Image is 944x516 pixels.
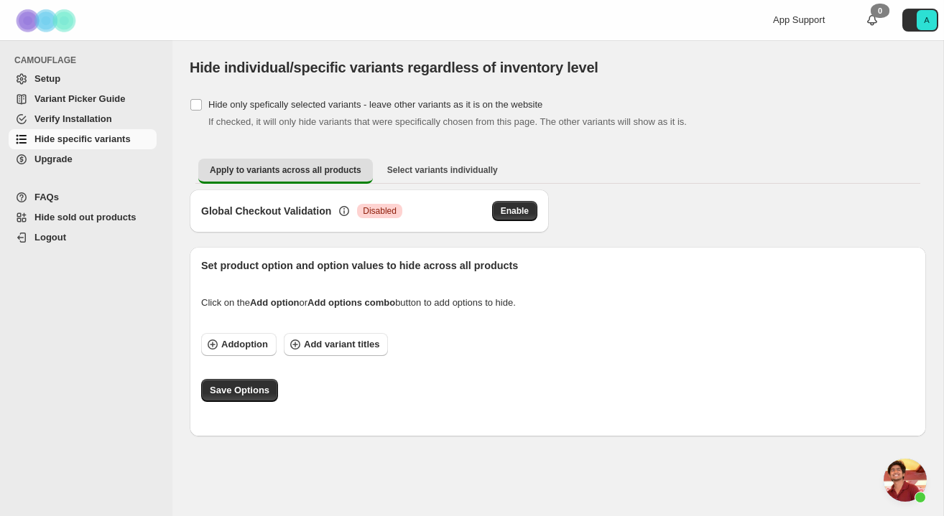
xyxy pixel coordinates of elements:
[201,333,277,356] button: Addoption
[363,205,397,217] span: Disabled
[307,297,395,308] strong: Add options combo
[924,16,930,24] text: A
[34,154,73,164] span: Upgrade
[9,187,157,207] a: FAQs
[865,13,879,27] a: 0
[9,69,157,89] a: Setup
[11,1,83,40] img: Camouflage
[902,9,938,32] button: Avatar with initials A
[34,113,112,124] span: Verify Installation
[198,159,373,184] button: Apply to variants across all products
[221,337,268,352] span: Add option
[9,89,157,109] a: Variant Picker Guide
[34,192,59,202] span: FAQs
[884,459,927,502] div: Open chat
[9,129,157,149] a: Hide specific variants
[201,379,278,402] button: Save Options
[501,205,529,217] span: Enable
[304,337,379,352] span: Add variant titles
[9,149,157,169] a: Upgrade
[208,116,687,127] span: If checked, it will only hide variants that were specifically chosen from this page. The other va...
[917,10,937,30] span: Avatar with initials A
[34,232,66,243] span: Logout
[492,201,537,221] button: Enable
[208,99,542,110] span: Hide only spefically selected variants - leave other variants as it is on the website
[201,204,331,218] h3: Global Checkout Validation
[9,227,157,248] a: Logout
[210,164,361,176] span: Apply to variants across all products
[210,383,269,398] span: Save Options
[250,297,300,308] strong: Add option
[9,109,157,129] a: Verify Installation
[773,14,825,25] span: App Support
[190,189,926,436] div: Apply to variants across all products
[284,333,388,356] button: Add variant titles
[34,93,125,104] span: Variant Picker Guide
[14,55,162,66] span: CAMOUFLAGE
[376,159,509,182] button: Select variants individually
[34,212,136,222] span: Hide sold out products
[871,4,889,18] div: 0
[201,258,915,273] p: Set product option and option values to hide across all products
[9,207,157,227] a: Hide sold out products
[190,60,598,75] span: Hide individual/specific variants regardless of inventory level
[387,164,498,176] span: Select variants individually
[34,133,131,144] span: Hide specific variants
[34,73,60,84] span: Setup
[201,296,915,310] div: Click on the or button to add options to hide.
